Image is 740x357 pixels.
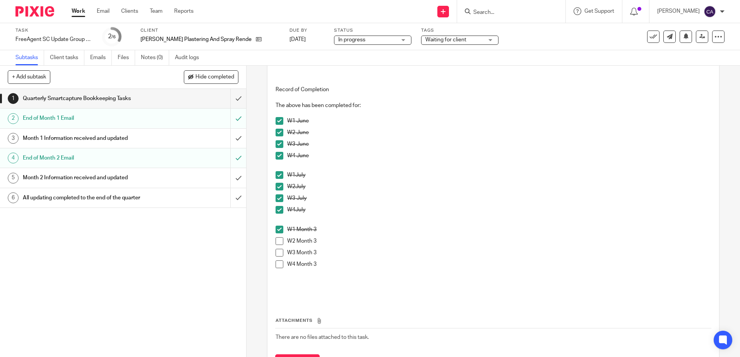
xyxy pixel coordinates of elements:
span: Get Support [584,8,614,14]
h1: Month 2 Information received and updated [23,172,156,184]
button: + Add subtask [8,70,50,83]
div: FreeAgent SC Update Group 3 - June - Aug, 2025 [15,36,93,43]
div: 1 [8,93,19,104]
label: Status [334,27,411,34]
a: Email [97,7,110,15]
a: Emails [90,50,112,65]
label: Tags [421,27,498,34]
img: Pixie [15,6,54,17]
a: Files [118,50,135,65]
div: 6 [8,192,19,203]
small: /6 [111,35,116,39]
div: 4 [8,153,19,163]
h1: Quarterly Smartcapture Bookkeeping Tasks [23,93,156,104]
p: W4July [287,206,711,214]
p: [PERSON_NAME] Plastering And Spray Rendering Ltd [140,36,252,43]
span: Waiting for client [425,37,466,42]
p: The above has been completed for: [276,102,711,109]
span: There are no files attached to this task. [276,335,369,340]
p: W4 June [287,152,711,160]
a: Clients [121,7,138,15]
p: W3 Month 3 [287,249,711,257]
h1: Month 1 Information received and updated [23,133,156,144]
div: 2 [108,32,116,41]
a: Team [150,7,163,15]
p: [PERSON_NAME] [657,7,700,15]
p: W1July [287,171,711,179]
p: W1 Month 3 [287,226,711,233]
div: 2 [8,113,19,124]
label: Task [15,27,93,34]
p: W3 June [287,140,711,148]
h1: End of Month 2 Email [23,152,156,164]
label: Client [140,27,280,34]
div: 3 [8,133,19,144]
span: [DATE] [289,37,306,42]
a: Reports [174,7,194,15]
span: Hide completed [195,74,234,80]
p: W2 Month 3 [287,237,711,245]
p: W3 July [287,194,711,202]
a: Audit logs [175,50,205,65]
h1: End of Month 1 Email [23,112,156,124]
p: W4 Month 3 [287,260,711,268]
input: Search [473,9,542,16]
div: FreeAgent SC Update Group 3 - [DATE] - [DATE] [15,36,93,43]
span: In progress [338,37,365,42]
a: Work [72,7,85,15]
p: W2 June [287,129,711,136]
button: Hide completed [184,70,238,83]
span: Attachments [276,318,313,323]
a: Client tasks [50,50,84,65]
img: svg%3E [704,5,716,18]
p: Record of Completion [276,86,711,93]
h1: All updating completed to the end of the quarter [23,192,156,204]
a: Subtasks [15,50,44,65]
div: 5 [8,173,19,184]
p: W1 June [287,117,711,125]
a: Notes (0) [141,50,169,65]
label: Due by [289,27,324,34]
p: W2July [287,183,711,190]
